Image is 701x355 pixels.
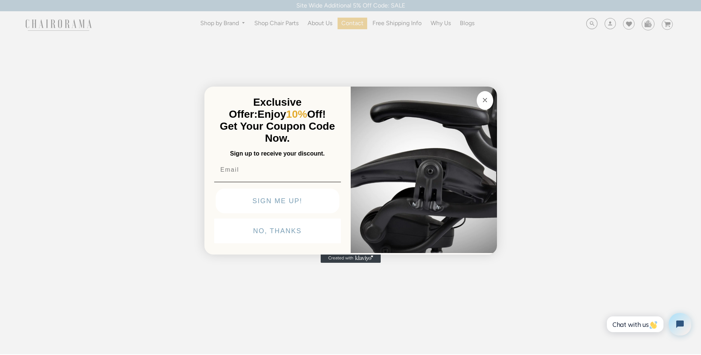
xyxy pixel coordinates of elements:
iframe: Tidio Chat [599,307,698,342]
span: Sign up to receive your discount. [230,150,324,157]
button: NO, THANKS [214,219,341,243]
span: Get Your Coupon Code Now. [220,120,335,144]
img: 92d77583-a095-41f6-84e7-858462e0427a.jpeg [351,85,497,253]
span: Exclusive Offer: [229,96,302,120]
button: SIGN ME UP! [216,189,339,213]
a: Created with Klaviyo - opens in a new tab [321,254,381,263]
button: Close dialog [477,91,493,110]
input: Email [214,162,341,177]
span: Enjoy Off! [258,108,326,120]
span: 10% [286,108,307,120]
